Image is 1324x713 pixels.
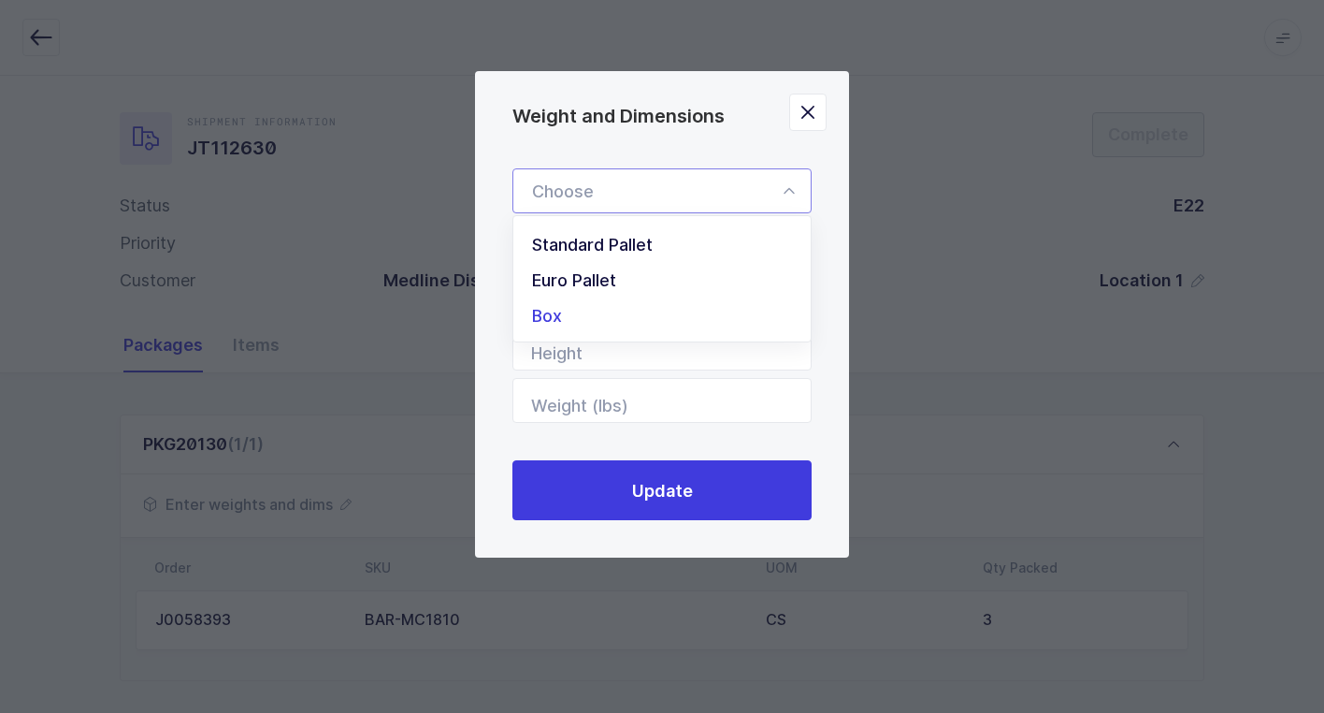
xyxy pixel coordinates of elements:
[789,94,827,131] button: Close
[512,378,812,423] input: Weight (lbs)
[532,306,562,326] span: Box
[475,71,849,558] div: Weight and Dimensions
[532,270,616,290] span: Euro Pallet
[512,326,812,371] input: Height
[532,235,653,255] span: Standard Pallet
[512,460,812,520] button: Update
[512,105,725,127] span: Weight and Dimensions
[632,479,693,502] span: Update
